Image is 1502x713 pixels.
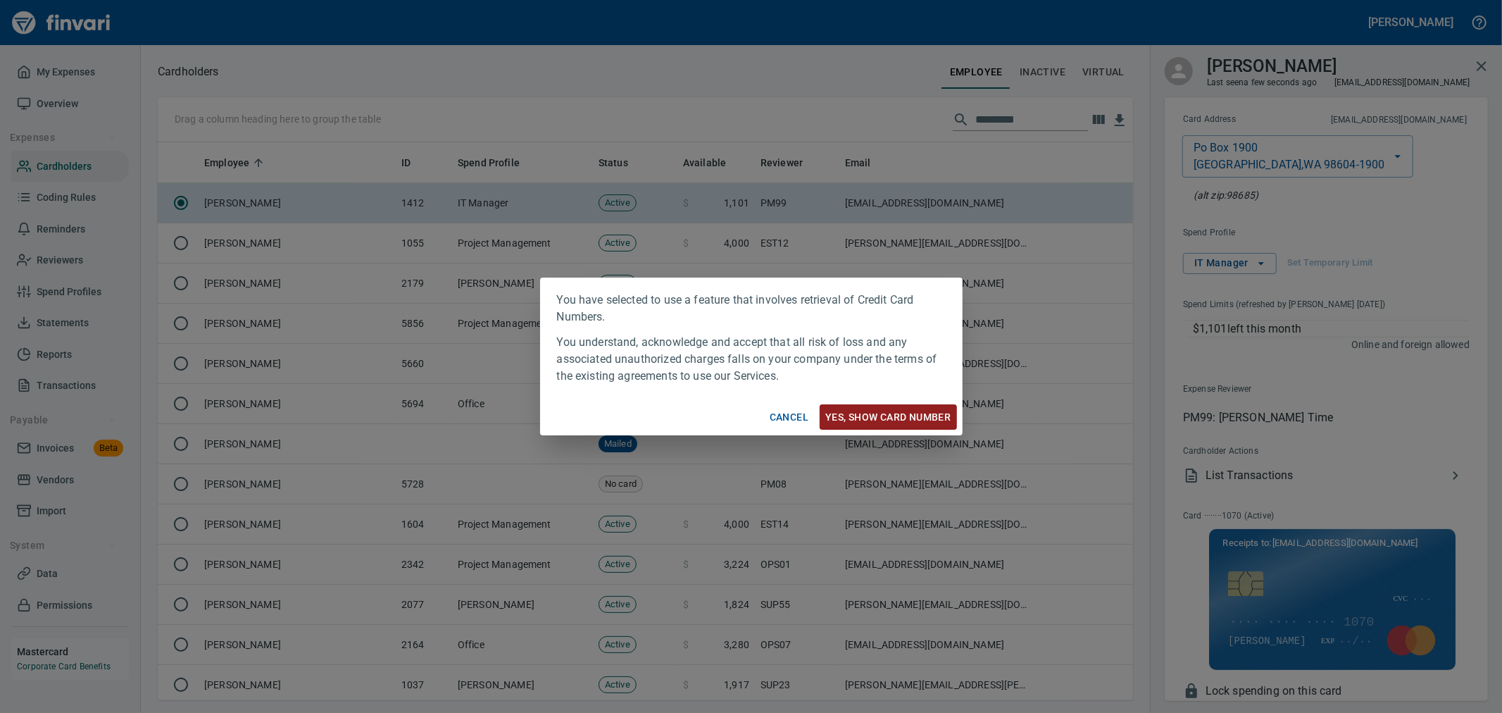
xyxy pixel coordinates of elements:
p: You have selected to use a feature that involves retrieval of Credit Card Numbers. [557,292,946,325]
button: Yes, Show card number [820,404,956,430]
span: Cancel [770,409,808,426]
p: You understand, acknowledge and accept that all risk of loss and any associated unauthorized char... [557,334,946,385]
span: Yes, Show card number [825,409,951,426]
button: Cancel [764,404,814,430]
